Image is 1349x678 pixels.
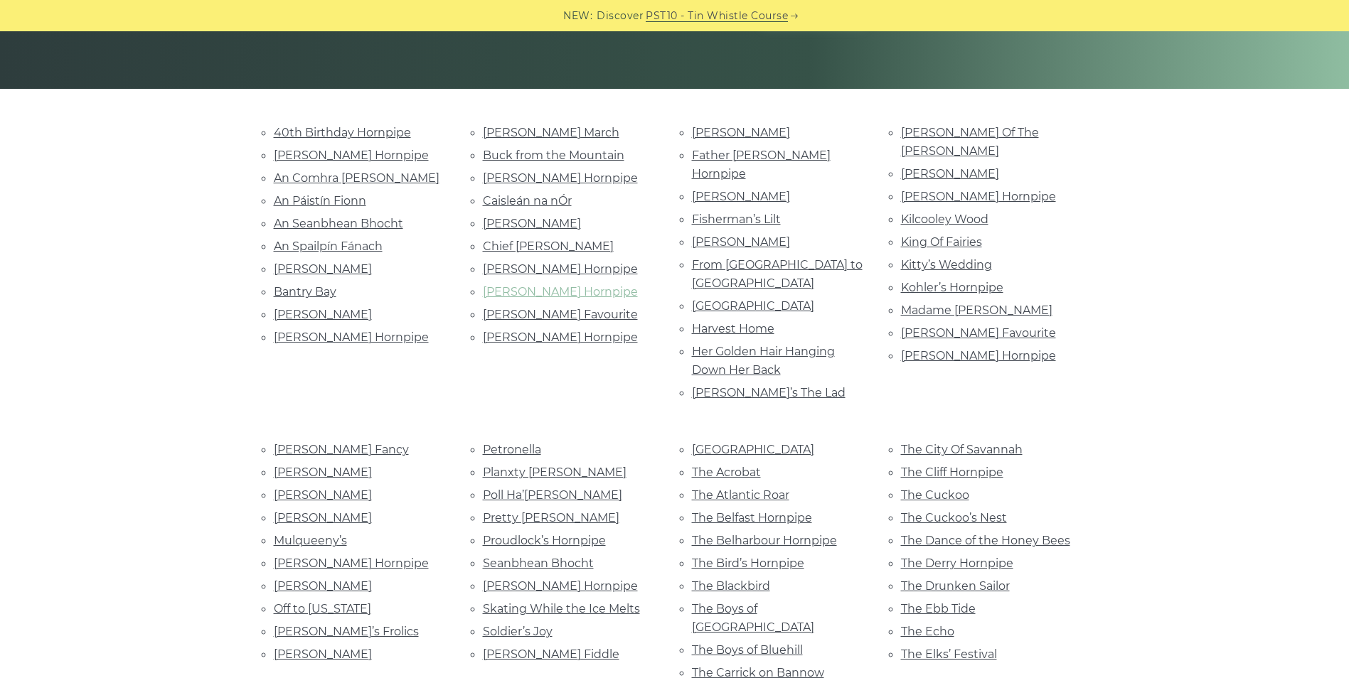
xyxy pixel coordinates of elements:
[692,322,774,335] a: Harvest Home
[901,303,1052,317] a: Madame [PERSON_NAME]
[483,602,640,615] a: Skating While the Ice Melts
[274,217,403,230] a: An Seanbhean Bhocht
[483,240,614,253] a: Chief [PERSON_NAME]
[901,190,1056,203] a: [PERSON_NAME] Hornpipe
[901,349,1056,362] a: [PERSON_NAME] Hornpipe
[692,466,761,479] a: The Acrobat
[274,443,409,456] a: [PERSON_NAME] Fancy
[483,330,638,344] a: [PERSON_NAME] Hornpipe
[901,488,969,502] a: The Cuckoo
[692,190,790,203] a: [PERSON_NAME]
[483,625,553,638] a: Soldier’s Joy
[274,240,383,253] a: An Spailpín Fánach
[901,647,997,661] a: The Elks’ Festival
[901,258,992,271] a: Kitty’s Wedding
[274,285,336,298] a: Bantry Bay
[901,126,1039,158] a: [PERSON_NAME] Of The [PERSON_NAME]
[901,511,1007,524] a: The Cuckoo’s Nest
[483,466,626,479] a: Planxty [PERSON_NAME]
[483,511,619,524] a: Pretty [PERSON_NAME]
[563,8,592,24] span: NEW:
[597,8,644,24] span: Discover
[274,330,429,344] a: [PERSON_NAME] Hornpipe
[692,443,814,456] a: [GEOGRAPHIC_DATA]
[692,579,770,593] a: The Blackbird
[901,281,1003,294] a: Kohler’s Hornpipe
[901,602,976,615] a: The Ebb Tide
[483,488,622,502] a: Poll Ha’[PERSON_NAME]
[483,149,624,162] a: Buck from the Mountain
[483,262,638,276] a: [PERSON_NAME] Hornpipe
[692,235,790,249] a: [PERSON_NAME]
[274,534,347,547] a: Mulqueeny’s
[274,308,372,321] a: [PERSON_NAME]
[483,171,638,185] a: [PERSON_NAME] Hornpipe
[901,466,1003,479] a: The Cliff Hornpipe
[274,262,372,276] a: [PERSON_NAME]
[901,167,999,181] a: [PERSON_NAME]
[483,308,638,321] a: [PERSON_NAME] Favourite
[274,149,429,162] a: [PERSON_NAME] Hornpipe
[483,579,638,593] a: [PERSON_NAME] Hornpipe
[692,212,781,226] a: Fisherman’s Lilt
[274,579,372,593] a: [PERSON_NAME]
[274,126,411,139] a: 40th Birthday Hornpipe
[692,258,863,290] a: From [GEOGRAPHIC_DATA] to [GEOGRAPHIC_DATA]
[692,386,846,399] a: [PERSON_NAME]’s The Lad
[483,534,606,547] a: Proudlock’s Hornpipe
[901,326,1056,340] a: [PERSON_NAME] Favourite
[901,579,1010,593] a: The Drunken Sailor
[901,212,988,226] a: Kilcooley Wood
[274,602,371,615] a: Off to [US_STATE]
[274,556,429,570] a: [PERSON_NAME] Hornpipe
[483,194,572,208] a: Caisleán na nÓr
[274,511,372,524] a: [PERSON_NAME]
[483,217,581,230] a: [PERSON_NAME]
[901,625,954,638] a: The Echo
[483,556,594,570] a: Seanbhean Bhocht
[483,126,619,139] a: [PERSON_NAME] March
[274,647,372,661] a: [PERSON_NAME]
[901,443,1023,456] a: The City Of Savannah
[692,126,790,139] a: [PERSON_NAME]
[483,647,619,661] a: [PERSON_NAME] Fiddle
[274,466,372,479] a: [PERSON_NAME]
[274,488,372,502] a: [PERSON_NAME]
[274,171,439,185] a: An Comhra [PERSON_NAME]
[901,534,1070,547] a: The Dance of the Honey Bees
[483,285,638,298] a: [PERSON_NAME] Hornpipe
[692,149,831,181] a: Father [PERSON_NAME] Hornpipe
[483,443,541,456] a: Petronella
[692,299,814,313] a: [GEOGRAPHIC_DATA]
[692,345,835,377] a: Her Golden Hair Hanging Down Her Back
[692,602,814,634] a: The Boys of [GEOGRAPHIC_DATA]
[274,194,366,208] a: An Páistín Fionn
[274,625,419,638] a: [PERSON_NAME]’s Frolics
[901,556,1013,570] a: The Derry Hornpipe
[646,8,788,24] a: PST10 - Tin Whistle Course
[901,235,982,249] a: King Of Fairies
[692,534,837,547] a: The Belharbour Hornpipe
[692,511,812,524] a: The Belfast Hornpipe
[692,488,789,502] a: The Atlantic Roar
[692,556,804,570] a: The Bird’s Hornpipe
[692,643,803,657] a: The Boys of Bluehill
